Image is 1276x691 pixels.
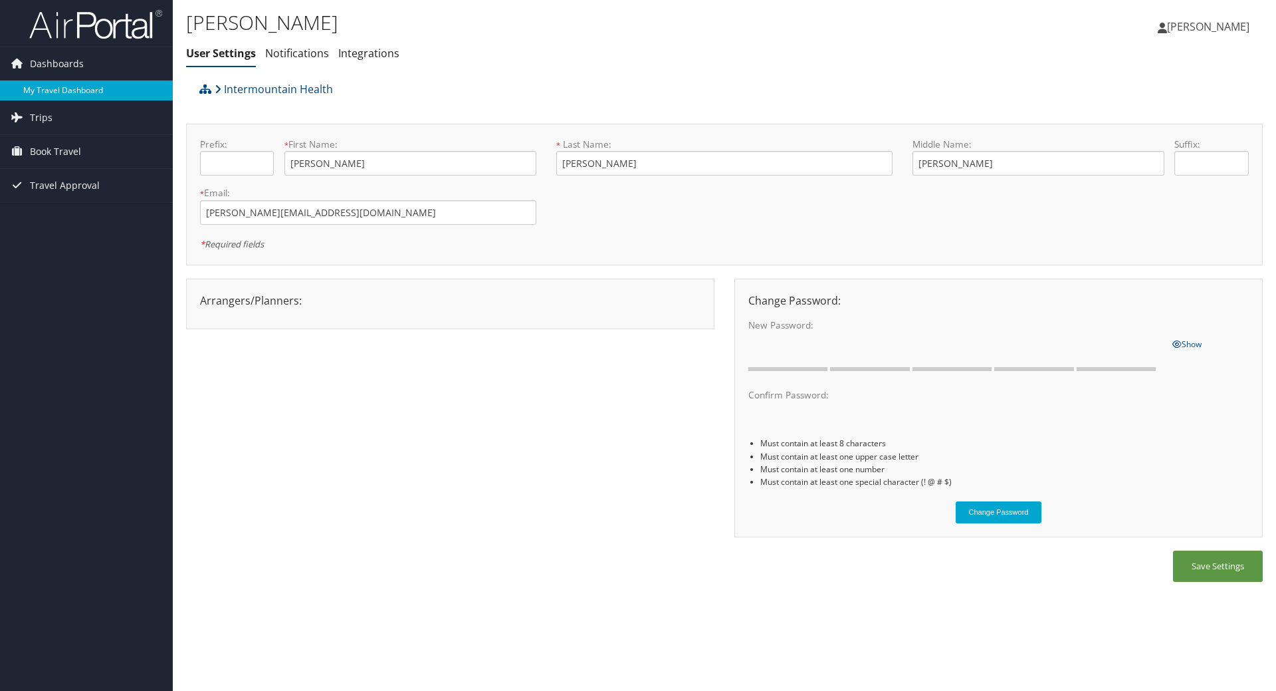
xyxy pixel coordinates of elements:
label: Suffix: [1174,138,1248,151]
label: New Password: [748,319,1162,332]
div: Change Password: [738,293,1259,309]
span: Dashboards [30,47,84,80]
img: airportal-logo.png [29,9,162,40]
span: [PERSON_NAME] [1167,19,1249,34]
li: Must contain at least one upper case letter [760,450,1249,463]
a: Intermountain Health [215,76,333,102]
li: Must contain at least one number [760,463,1249,476]
label: First Name: [284,138,536,151]
div: Arrangers/Planners: [190,293,710,309]
a: Notifications [265,46,329,61]
span: Travel Approval [30,169,100,202]
label: Middle Name: [912,138,1164,151]
li: Must contain at least one special character (! @ # $) [760,476,1249,488]
li: Must contain at least 8 characters [760,437,1249,450]
label: Confirm Password: [748,388,1162,402]
button: Change Password [956,501,1042,523]
label: Last Name: [556,138,893,151]
a: Show [1172,336,1202,350]
em: Required fields [200,238,264,250]
h1: [PERSON_NAME] [186,9,904,37]
label: Prefix: [200,138,274,151]
span: Book Travel [30,135,81,168]
span: Trips [30,101,53,134]
label: Email: [200,186,536,200]
a: User Settings [186,46,256,61]
a: Integrations [338,46,399,61]
a: [PERSON_NAME] [1158,7,1263,47]
button: Save Settings [1173,551,1263,582]
span: Show [1172,339,1202,350]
